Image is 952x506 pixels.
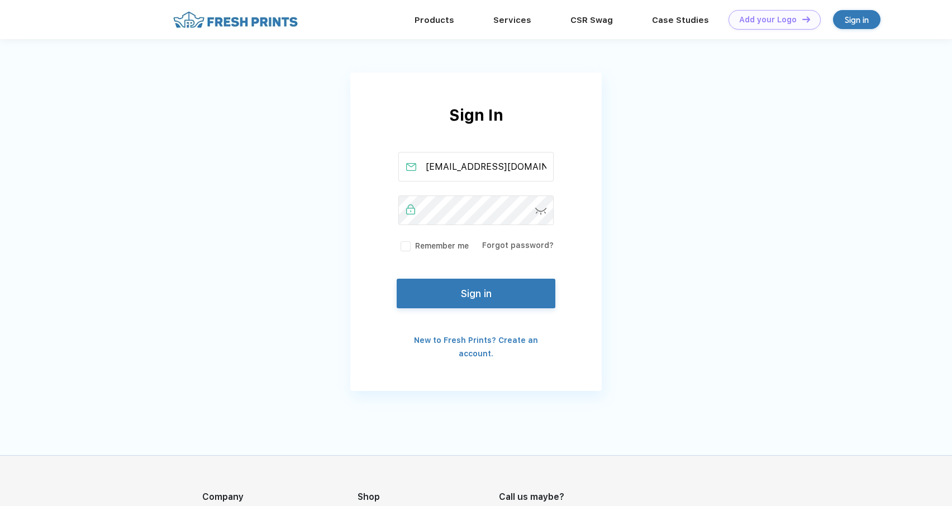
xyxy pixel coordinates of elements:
[202,490,358,504] div: Company
[358,490,499,504] div: Shop
[397,279,555,308] button: Sign in
[406,163,416,171] img: email_active.svg
[499,490,584,504] div: Call us maybe?
[833,10,880,29] a: Sign in
[406,204,415,214] img: password_active.svg
[415,15,454,25] a: Products
[170,10,301,30] img: fo%20logo%202.webp
[350,103,602,152] div: Sign In
[845,13,869,26] div: Sign in
[482,241,554,250] a: Forgot password?
[398,240,469,252] label: Remember me
[414,336,538,358] a: New to Fresh Prints? Create an account.
[739,15,797,25] div: Add your Logo
[398,152,554,182] input: Email
[535,208,547,215] img: password-icon.svg
[802,16,810,22] img: DT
